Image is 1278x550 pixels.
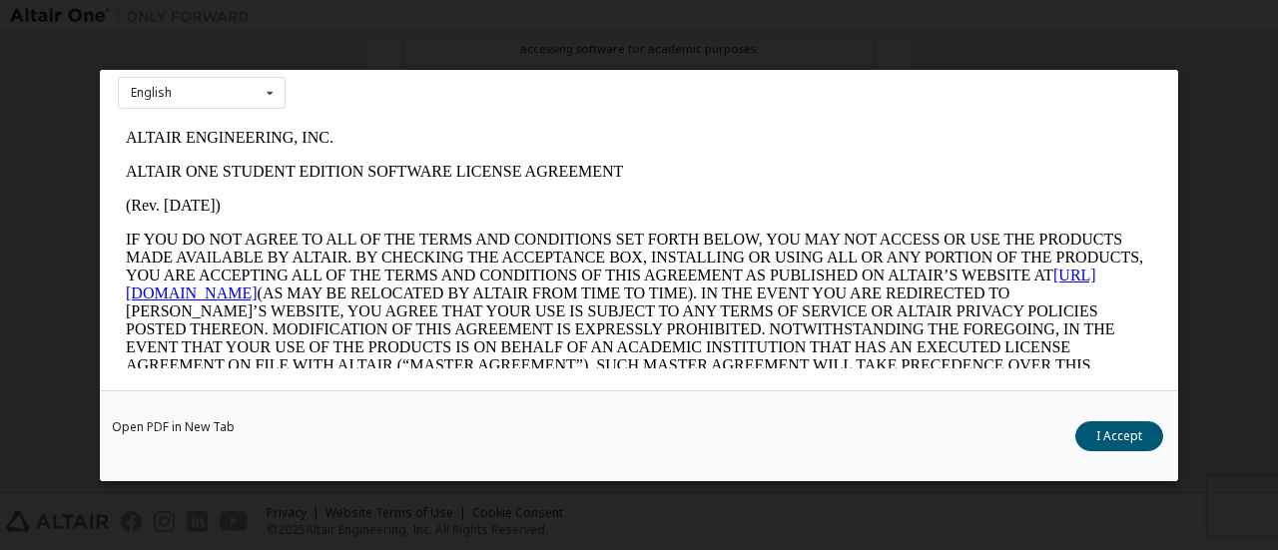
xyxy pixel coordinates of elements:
[8,110,1034,272] p: IF YOU DO NOT AGREE TO ALL OF THE TERMS AND CONDITIONS SET FORTH BELOW, YOU MAY NOT ACCESS OR USE...
[8,42,1034,60] p: ALTAIR ONE STUDENT EDITION SOFTWARE LICENSE AGREEMENT
[112,420,235,432] a: Open PDF in New Tab
[8,146,978,181] a: [URL][DOMAIN_NAME]
[1075,420,1163,450] button: I Accept
[131,87,172,99] div: English
[8,8,1034,26] p: ALTAIR ENGINEERING, INC.
[8,76,1034,94] p: (Rev. [DATE])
